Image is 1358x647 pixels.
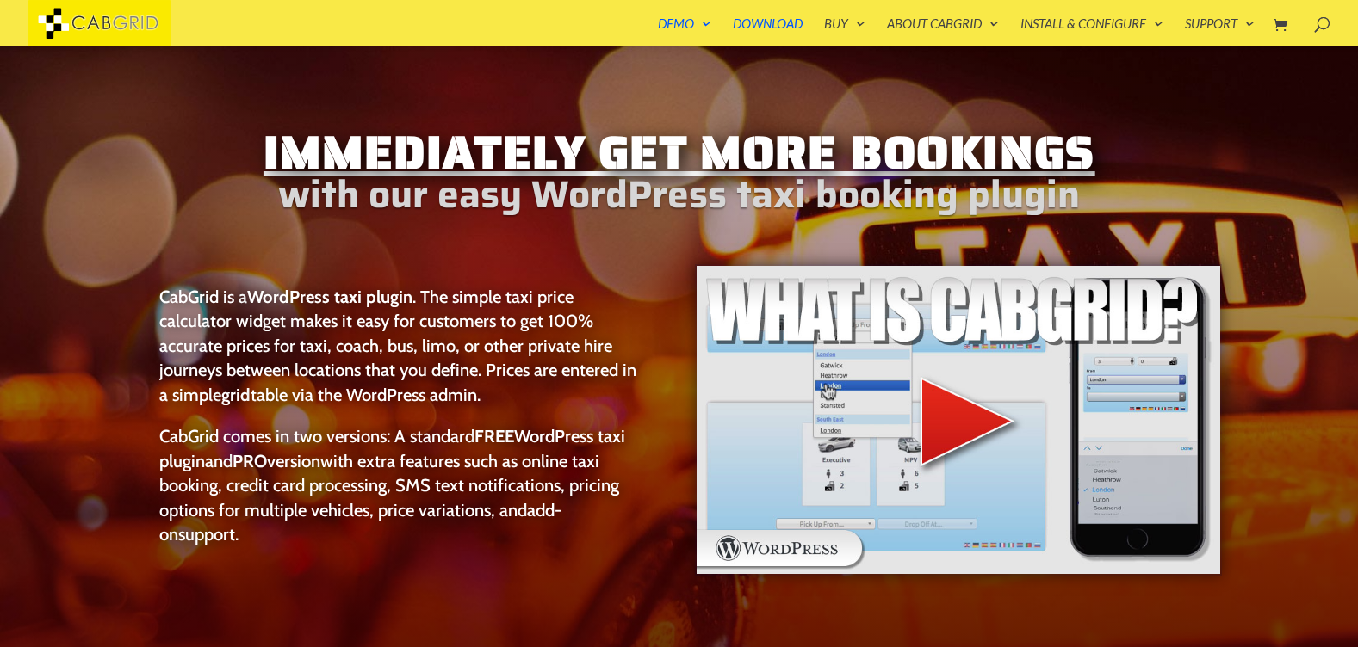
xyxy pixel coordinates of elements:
[136,127,1223,187] h1: Immediately Get More Bookings
[221,385,251,405] strong: grid
[159,285,639,425] p: CabGrid is a . The simple taxi price calculator widget makes it easy for customers to get 100% ac...
[233,451,267,471] strong: PRO
[1251,539,1358,621] iframe: chat widget
[887,17,999,46] a: About CabGrid
[658,17,711,46] a: Demo
[159,426,625,471] a: FREEWordPress taxi plugin
[1020,17,1163,46] a: Install & Configure
[159,424,639,546] p: CabGrid comes in two versions: A standard and with extra features such as online taxi booking, cr...
[824,17,865,46] a: Buy
[247,287,412,307] strong: WordPress taxi plugin
[28,12,171,30] a: CabGrid Taxi Plugin
[695,562,1222,579] a: WordPress taxi booking plugin Intro Video
[695,264,1222,575] img: WordPress taxi booking plugin Intro Video
[1185,17,1255,46] a: Support
[233,451,320,471] a: PROversion
[136,187,1223,211] h2: with our easy WordPress taxi booking plugin
[474,426,514,447] strong: FREE
[733,17,803,46] a: Download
